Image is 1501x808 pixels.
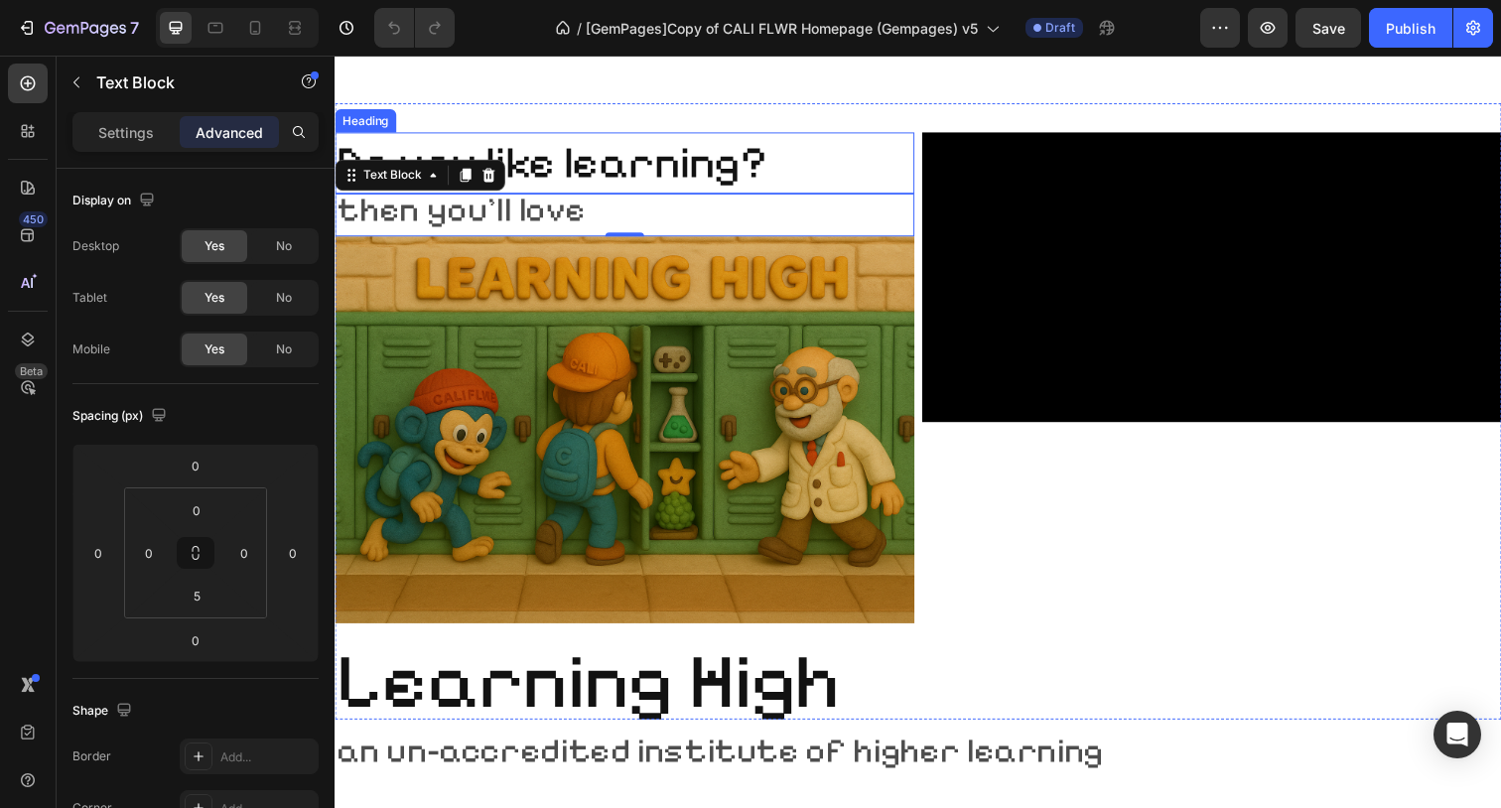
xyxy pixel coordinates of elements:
div: Publish [1386,18,1435,39]
span: an un-accredited institute of higher learning [2,689,785,731]
span: Yes [205,289,224,307]
div: Beta [15,363,48,379]
span: No [276,340,292,358]
input: 0px [134,538,164,568]
span: / [577,18,582,39]
div: Add... [220,748,314,766]
div: Border [72,747,111,765]
span: Save [1312,20,1345,37]
div: Mobile [72,340,110,358]
button: Save [1296,8,1361,48]
input: 0px [177,495,216,525]
p: Advanced [196,122,263,143]
span: Draft [1045,19,1075,37]
span: No [276,237,292,255]
div: Open Intercom Messenger [1433,711,1481,758]
input: 0 [176,625,215,655]
span: Yes [205,237,224,255]
div: Display on [72,188,159,214]
div: Desktop [72,237,119,255]
div: Undo/Redo [374,8,455,48]
input: 0 [176,451,215,480]
p: 7 [130,16,139,40]
button: 7 [8,8,148,48]
input: 0 [83,538,113,568]
div: Shape [72,698,136,725]
span: [GemPages]Copy of CALI FLWR Homepage (Gempages) v5 [586,18,978,39]
input: 0px [229,538,259,568]
input: 5px [177,581,216,610]
span: No [276,289,292,307]
div: Spacing (px) [72,403,171,430]
span: Yes [205,340,224,358]
div: Tablet [72,289,107,307]
p: Text Block [96,70,265,94]
div: 450 [19,211,48,227]
input: 0 [278,538,308,568]
iframe: Design area [335,56,1501,808]
button: Publish [1369,8,1452,48]
p: Settings [98,122,154,143]
video: Video [600,78,1191,374]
